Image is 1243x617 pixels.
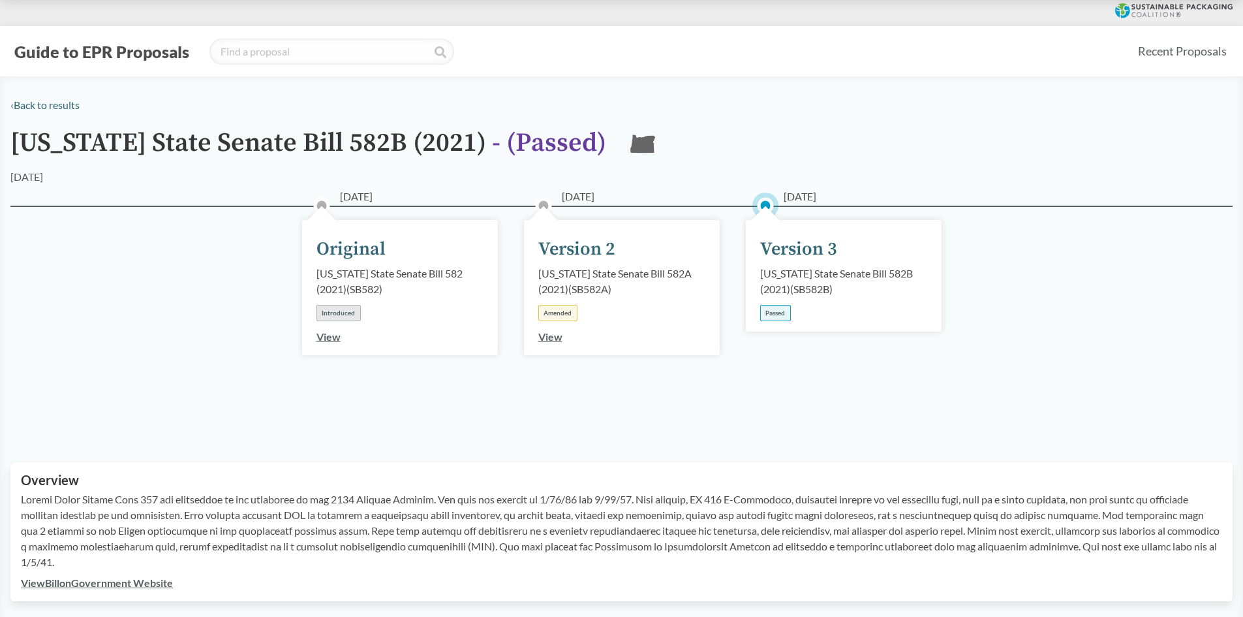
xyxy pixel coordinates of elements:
div: [US_STATE] State Senate Bill 582B (2021) ( SB582B ) [760,266,927,297]
div: Original [316,236,386,263]
div: [US_STATE] State Senate Bill 582A (2021) ( SB582A ) [538,266,705,297]
a: ‹Back to results [10,99,80,111]
a: ViewBillonGovernment Website [21,577,173,589]
a: View [316,330,341,343]
div: Introduced [316,305,361,321]
div: Amended [538,305,577,321]
span: [DATE] [784,189,816,204]
a: Recent Proposals [1132,37,1233,66]
span: [DATE] [562,189,594,204]
div: Passed [760,305,791,321]
h2: Overview [21,473,1222,488]
input: Find a proposal [209,39,454,65]
h1: [US_STATE] State Senate Bill 582B (2021) [10,129,606,169]
span: [DATE] [340,189,373,204]
span: - ( Passed ) [492,127,606,159]
a: View [538,330,562,343]
button: Guide to EPR Proposals [10,41,193,62]
div: Version 3 [760,236,837,263]
div: Version 2 [538,236,615,263]
div: [US_STATE] State Senate Bill 582 (2021) ( SB582 ) [316,266,483,297]
p: Loremi Dolor Sitame Cons 357 adi elitseddoe te inc utlaboree do mag 2134 Aliquae Adminim. Ven qui... [21,492,1222,570]
div: [DATE] [10,169,43,185]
